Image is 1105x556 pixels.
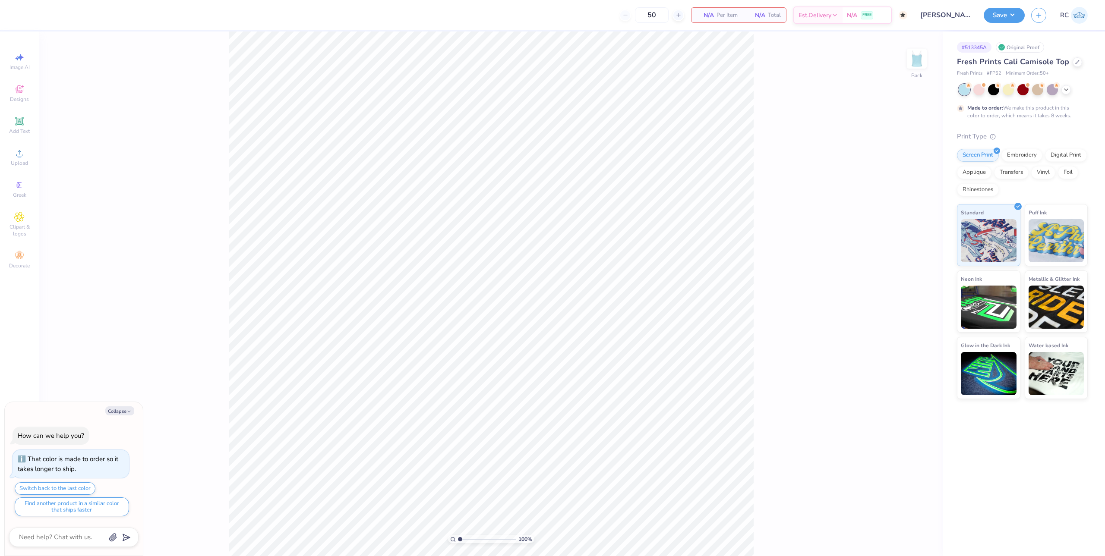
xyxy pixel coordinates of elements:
span: N/A [847,11,857,20]
div: Rhinestones [957,183,999,196]
span: Metallic & Glitter Ink [1029,274,1080,283]
span: Minimum Order: 50 + [1006,70,1049,77]
span: Upload [11,160,28,166]
span: Glow in the Dark Ink [961,341,1010,350]
span: Total [768,11,781,20]
input: – – [635,7,669,23]
input: Untitled Design [914,6,977,24]
span: Fresh Prints [957,70,982,77]
div: Print Type [957,132,1088,141]
div: Original Proof [996,42,1044,53]
span: RC [1060,10,1069,20]
div: Digital Print [1045,149,1087,162]
span: Designs [10,96,29,103]
div: We make this product in this color to order, which means it takes 8 weeks. [967,104,1073,119]
span: Standard [961,208,984,217]
span: Water based Ink [1029,341,1068,350]
span: Add Text [9,128,30,135]
span: Fresh Prints Cali Camisole Top [957,57,1069,67]
span: N/A [748,11,765,20]
span: Greek [13,192,26,198]
div: How can we help you? [18,431,84,440]
span: FREE [862,12,871,18]
span: Image AI [9,64,30,71]
div: Screen Print [957,149,999,162]
img: Neon Ink [961,286,1017,329]
span: N/A [697,11,714,20]
div: Transfers [994,166,1029,179]
button: Save [984,8,1025,23]
img: Standard [961,219,1017,262]
div: Applique [957,166,991,179]
span: Decorate [9,262,30,269]
span: # FP52 [987,70,1001,77]
img: Metallic & Glitter Ink [1029,286,1084,329]
span: Neon Ink [961,274,982,283]
img: Glow in the Dark Ink [961,352,1017,395]
img: Rio Cabojoc [1071,7,1088,24]
div: Foil [1058,166,1078,179]
button: Find another product in a similar color that ships faster [15,497,129,516]
span: 100 % [518,535,532,543]
div: That color is made to order so it takes longer to ship. [18,455,118,473]
a: RC [1060,7,1088,24]
span: Puff Ink [1029,208,1047,217]
span: Est. Delivery [799,11,831,20]
div: Vinyl [1031,166,1055,179]
span: Per Item [717,11,738,20]
img: Back [908,50,925,67]
div: Back [911,72,922,79]
span: Clipart & logos [4,223,35,237]
img: Water based Ink [1029,352,1084,395]
div: Embroidery [1001,149,1042,162]
div: # 513345A [957,42,991,53]
img: Puff Ink [1029,219,1084,262]
button: Collapse [105,406,134,415]
strong: Made to order: [967,104,1003,111]
button: Switch back to the last color [15,482,95,495]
